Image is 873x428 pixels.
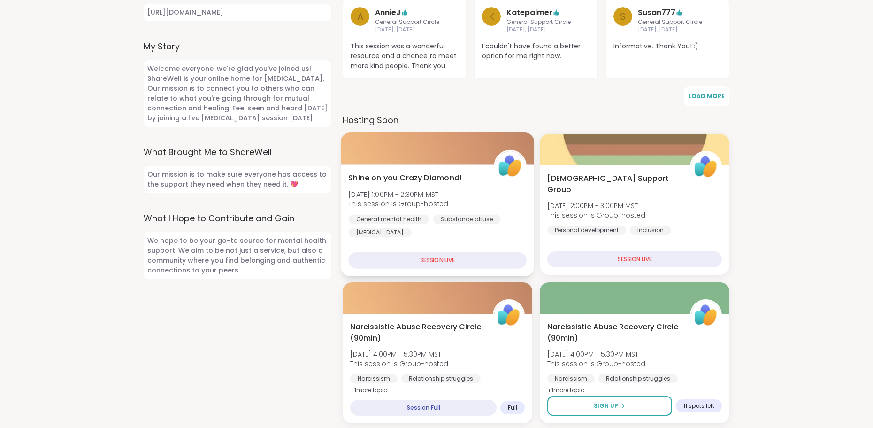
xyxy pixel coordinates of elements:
[683,402,714,410] span: 11 spots left
[547,350,645,359] span: [DATE] 4:00PM - 5:30PM MST
[348,190,448,199] span: [DATE] 1:00PM - 2:30PM MST
[375,7,401,18] a: AnnieJ
[508,404,517,412] span: Full
[144,40,331,53] label: My Story
[547,396,672,416] button: Sign Up
[375,18,439,26] span: General Support Circle
[547,173,680,195] span: [DEMOGRAPHIC_DATA] Support Group
[350,350,448,359] span: [DATE] 4:00PM - 5:30PM MST
[357,9,363,23] span: A
[638,26,702,34] span: [DATE], [DATE]
[547,359,645,368] span: This session is Group-hosted
[489,9,494,23] span: K
[482,41,590,61] span: I couldn't have found a better option for me right now.
[638,18,702,26] span: General Support Circle
[547,321,680,344] span: Narcissistic Abuse Recovery Circle (90min)
[691,301,720,330] img: ShareWell
[144,166,331,193] span: Our mission is to make sure everyone has access to the support they need when they need it. 💖
[144,146,331,158] label: What Brought Me to ShareWell
[506,18,571,26] span: General Support Circle
[691,152,720,181] img: ShareWell
[350,400,497,416] div: Session Full
[144,232,331,279] span: We hope to be your go-to source for mental health support. We aim to be not just a service, but a...
[401,374,481,383] div: Relationship struggles
[547,251,722,267] div: SESSION LIVE
[348,172,462,184] span: Shine on you Crazy Diamond!
[684,86,729,106] button: Load More
[613,41,721,51] span: Informative. Thank You! :)
[547,201,645,210] span: [DATE] 2:00PM - 3:00PM MST
[494,301,523,330] img: ShareWell
[638,7,675,18] a: Susan777
[547,210,645,220] span: This session is Group-hosted
[144,4,331,21] a: [URL][DOMAIN_NAME]
[598,374,678,383] div: Relationship struggles
[343,114,729,126] h3: Hosting Soon
[348,252,526,269] div: SESSION LIVE
[144,60,331,127] span: Welcome everyone, we're glad you've joined us! ShareWell is your online home for [MEDICAL_DATA]. ...
[351,41,459,71] span: This session was a wonderful resource and a chance to meet more kind people. Thank you
[506,26,571,34] span: [DATE], [DATE]
[547,374,595,383] div: Narcissism
[348,199,448,209] span: This session is Group-hosted
[433,215,501,224] div: Substance abuse
[350,321,482,344] span: Narcissistic Abuse Recovery Circle (90min)
[482,7,501,34] a: K
[144,212,331,225] label: What I Hope to Contribute and Gain
[620,9,626,23] span: S
[689,92,725,100] span: Load More
[495,151,525,181] img: ShareWell
[375,26,439,34] span: [DATE], [DATE]
[351,7,369,34] a: A
[630,226,671,235] div: Inclusion
[506,7,552,18] a: Katepalmer
[348,215,429,224] div: General mental health
[350,374,398,383] div: Narcissism
[348,228,412,237] div: [MEDICAL_DATA]
[613,7,632,34] a: S
[547,226,626,235] div: Personal development
[350,359,448,368] span: This session is Group-hosted
[594,402,618,410] span: Sign Up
